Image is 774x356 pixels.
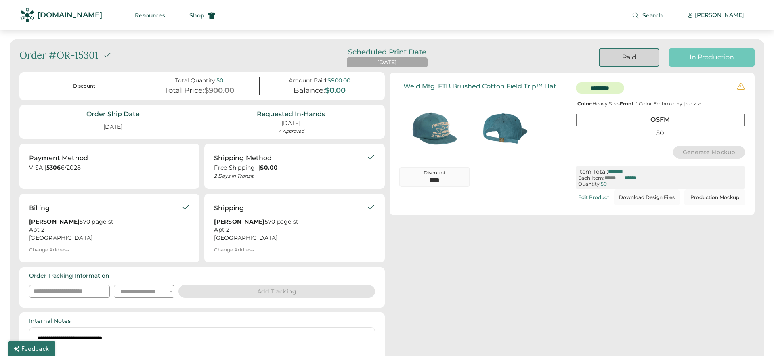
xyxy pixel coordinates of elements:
[20,8,34,22] img: Rendered Logo - Screens
[214,153,272,163] div: Shipping Method
[403,170,466,176] div: Discount
[294,86,325,95] div: Balance:
[19,48,99,62] div: Order #OR-15301
[578,168,608,175] div: Item Total:
[620,101,633,107] strong: Front
[576,128,745,138] div: 50
[189,13,205,18] span: Shop
[470,93,541,164] img: generate-image
[214,218,367,242] div: 570 page st Apt 2 [GEOGRAPHIC_DATA]
[377,59,397,67] div: [DATE]
[38,10,102,20] div: [DOMAIN_NAME]
[165,86,204,95] div: Total Price:
[178,285,375,298] button: Add Tracking
[180,7,225,23] button: Shop
[576,101,745,107] div: Heavy Seas : 1 Color Embroidery |
[577,101,592,107] strong: Color:
[578,181,601,187] div: Quantity:
[614,189,680,205] button: Download Design Files
[325,86,346,95] div: $0.00
[679,53,745,62] div: In Production
[578,175,604,181] div: Each Item:
[257,110,325,119] div: Requested In-Hands
[29,164,190,174] div: VISA | 6/2028
[86,110,140,119] div: Order Ship Date
[214,203,244,213] div: Shipping
[695,11,744,19] div: [PERSON_NAME]
[214,164,367,172] div: Free Shipping |
[281,119,300,128] div: [DATE]
[327,77,350,84] div: $900.00
[175,77,216,84] div: Total Quantity:
[29,153,88,163] div: Payment Method
[29,218,80,225] strong: [PERSON_NAME]
[260,164,278,171] strong: $0.00
[214,218,264,225] strong: [PERSON_NAME]
[214,247,254,253] div: Change Address
[29,272,109,280] div: Order Tracking Information
[609,53,649,62] div: Paid
[622,7,673,23] button: Search
[125,7,175,23] button: Resources
[685,101,701,107] font: 3.7" x 3"
[214,173,367,179] div: 2 Days in Transit
[46,164,61,171] strong: 5306
[403,82,556,90] div: Weld Mfg. FTB Brushed Cotton Field Trip™ Hat
[29,203,50,213] div: Billing
[204,86,234,95] div: $900.00
[278,128,304,134] div: ✓ Approved
[216,77,223,84] div: 50
[94,120,132,134] div: [DATE]
[29,247,69,253] div: Change Address
[601,181,607,187] div: 50
[673,146,745,159] button: Generate Mockup
[684,189,745,205] button: Production Mockup
[578,195,609,200] div: Edit Product
[337,48,438,56] div: Scheduled Print Date
[399,93,470,164] img: generate-image
[29,218,182,242] div: 570 page st Apt 2 [GEOGRAPHIC_DATA]
[289,77,327,84] div: Amount Paid:
[29,317,71,325] div: Internal Notes
[576,114,745,126] div: OSFM
[642,13,663,18] span: Search
[34,83,134,90] div: Discount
